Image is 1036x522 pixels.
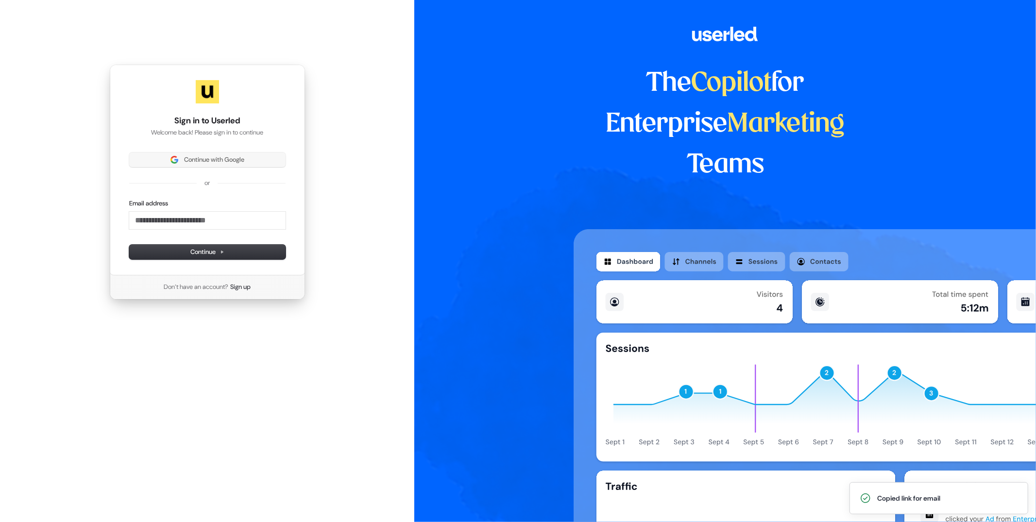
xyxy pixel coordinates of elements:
[190,248,224,256] span: Continue
[728,112,845,137] span: Marketing
[877,493,940,503] div: Copied link for email
[184,155,244,164] span: Continue with Google
[129,245,286,259] button: Continue
[692,71,772,96] span: Copilot
[204,179,210,187] p: or
[164,283,228,291] span: Don’t have an account?
[230,283,251,291] a: Sign up
[170,156,178,164] img: Sign in with Google
[129,199,168,208] label: Email address
[196,80,219,103] img: Userled
[129,115,286,127] h1: Sign in to Userled
[129,128,286,137] p: Welcome back! Please sign in to continue
[129,152,286,167] button: Sign in with GoogleContinue with Google
[574,63,877,185] h1: The for Enterprise Teams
